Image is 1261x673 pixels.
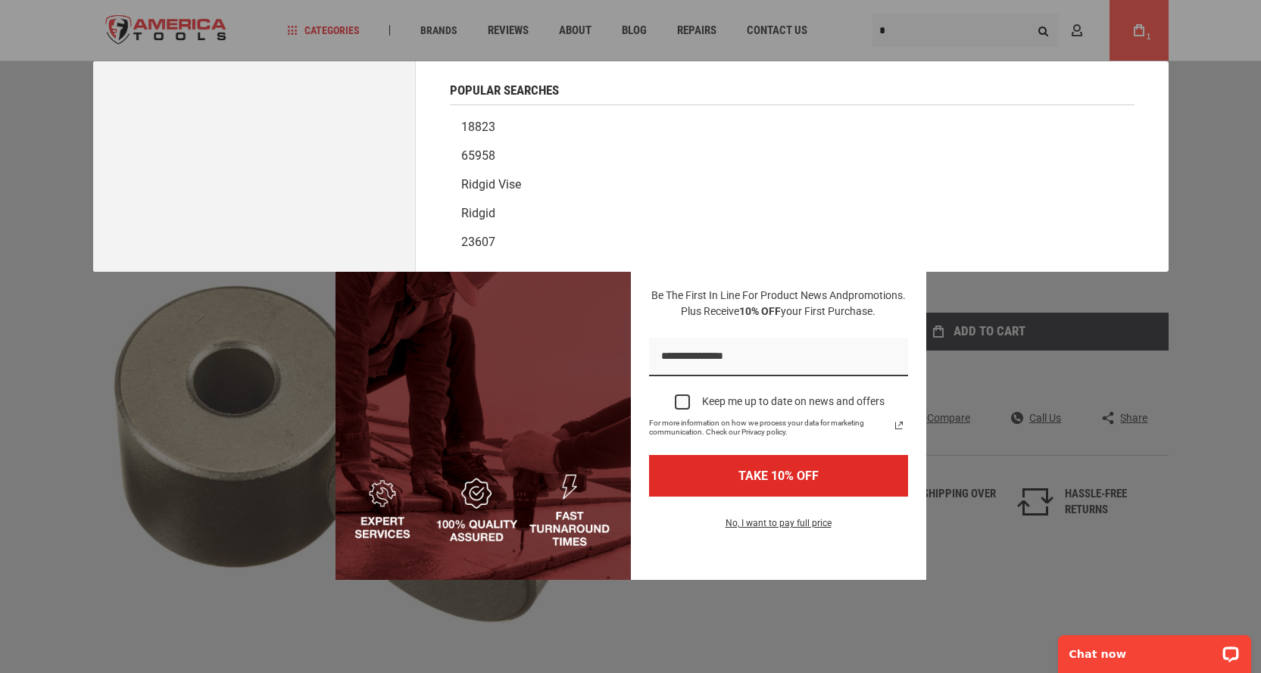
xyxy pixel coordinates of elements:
[450,228,1135,257] a: 23607
[713,515,844,541] button: No, I want to pay full price
[649,419,890,437] span: For more information on how we process your data for marketing communication. Check our Privacy p...
[450,142,1135,170] a: 65958
[1048,625,1261,673] iframe: LiveChat chat widget
[739,305,781,317] strong: 10% OFF
[890,416,908,435] svg: link icon
[450,113,1135,142] a: 18823
[649,338,908,376] input: Email field
[646,288,911,319] h3: Be the first in line for product news and
[450,84,559,97] span: Popular Searches
[450,199,1135,228] a: Ridgid
[649,455,908,497] button: TAKE 10% OFF
[702,395,885,408] div: Keep me up to date on news and offers
[450,170,1135,199] a: Ridgid vise
[890,416,908,435] a: Read our Privacy Policy
[654,197,903,276] strong: JOIN AMERICA TOOLS TO RECEIVE EXCLUSIVE OFFERS AND DEALS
